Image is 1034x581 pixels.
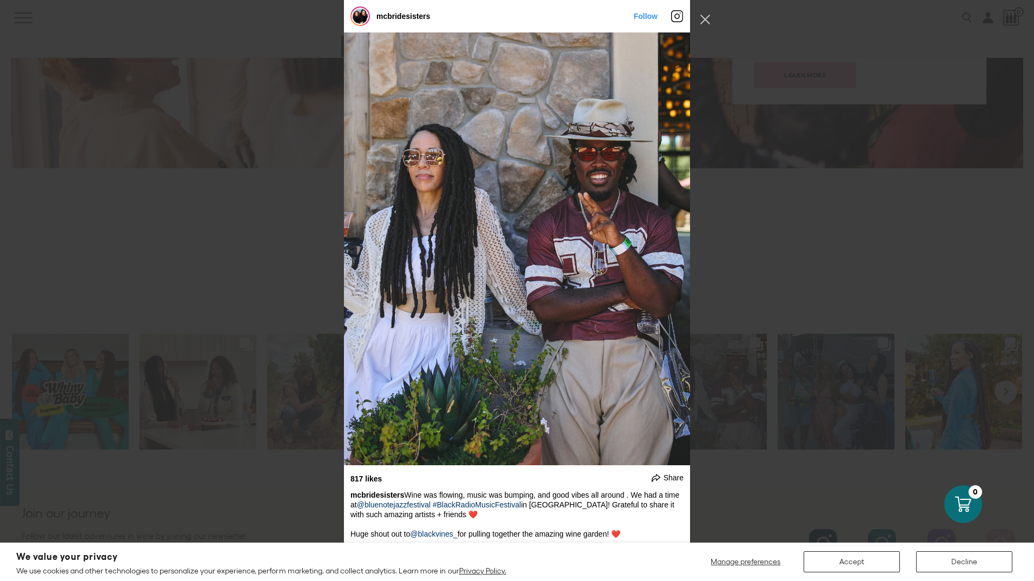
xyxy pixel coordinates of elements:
[969,485,982,499] div: 0
[433,500,521,509] a: #BlackRadioMusicFestival
[634,12,658,21] a: Follow
[376,12,430,21] a: mcbridesisters
[804,551,900,572] button: Accept
[350,491,405,499] a: mcbridesisters
[711,557,780,566] span: Manage preferences
[704,551,787,572] button: Manage preferences
[357,500,430,509] a: @bluenotejazzfestival
[459,566,506,575] a: Privacy Policy.
[410,530,458,538] a: @blackvines_
[16,566,506,576] p: We use cookies and other technologies to personalize your experience, perform marketing, and coll...
[350,474,382,484] div: 817 likes
[697,11,714,28] button: Close Instagram Feed Popup
[16,552,506,562] h2: We value your privacy
[916,551,1012,572] button: Decline
[350,490,684,539] div: Wine was flowing, music was bumping, and good vibes all around . We had a time at in [GEOGRAPHIC_...
[664,473,684,483] span: Share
